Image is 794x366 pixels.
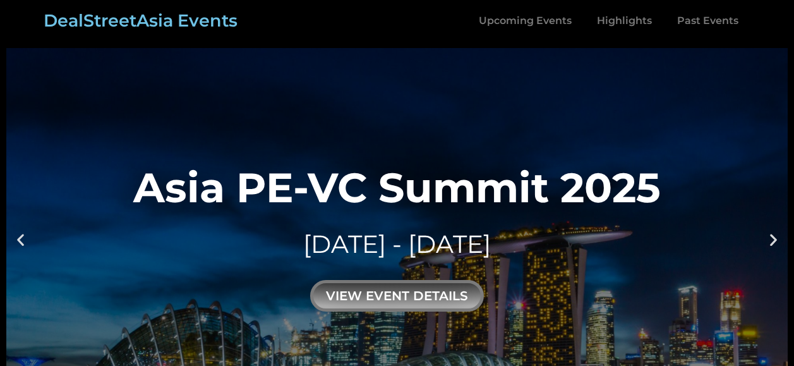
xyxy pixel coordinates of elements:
[310,280,484,312] div: view event details
[133,227,661,262] div: [DATE] - [DATE]
[13,231,28,247] div: Previous slide
[766,231,781,247] div: Next slide
[466,6,584,35] a: Upcoming Events
[584,6,665,35] a: Highlights
[44,10,238,31] a: DealStreetAsia Events
[665,6,751,35] a: Past Events
[133,167,661,208] div: Asia PE-VC Summit 2025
